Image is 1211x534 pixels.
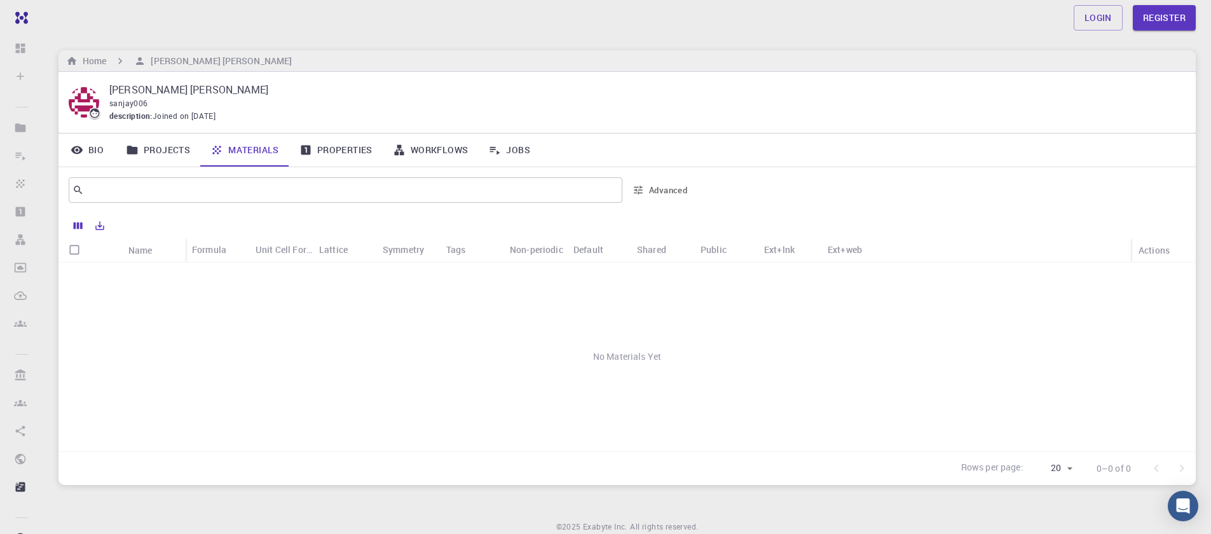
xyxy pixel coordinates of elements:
p: 0–0 of 0 [1097,462,1131,475]
a: Projects [116,133,200,167]
span: sanjay006 [109,98,148,108]
a: Workflows [383,133,479,167]
a: Jobs [478,133,540,167]
div: Tags [440,237,503,262]
div: Ext+web [821,237,885,262]
div: Unit Cell Formula [249,237,313,262]
div: Shared [631,237,694,262]
a: Login [1074,5,1123,31]
div: Ext+web [828,237,862,262]
div: Lattice [313,237,376,262]
h6: Home [78,54,106,68]
button: Columns [67,216,89,236]
a: Bio [58,133,116,167]
div: Name [128,238,153,263]
div: Formula [186,237,249,262]
span: All rights reserved. [630,521,698,533]
h6: [PERSON_NAME] [PERSON_NAME] [146,54,292,68]
div: No Materials Yet [58,263,1196,451]
div: Name [122,238,186,263]
div: Actions [1132,238,1196,263]
button: Advanced [627,180,694,200]
span: © 2025 [556,521,583,533]
span: description : [109,110,153,123]
div: Lattice [319,237,348,262]
div: Icon [90,238,122,263]
span: Exabyte Inc. [583,521,627,531]
div: Shared [637,237,666,262]
a: Register [1133,5,1196,31]
div: Non-periodic [503,237,567,262]
a: Properties [289,133,383,167]
a: Materials [200,133,289,167]
div: Unit Cell Formula [256,237,313,262]
div: Non-periodic [510,237,563,262]
div: Public [694,237,758,262]
p: [PERSON_NAME] [PERSON_NAME] [109,82,1175,97]
div: Public [701,237,727,262]
div: Default [567,237,631,262]
div: Actions [1139,238,1170,263]
a: Exabyte Inc. [583,521,627,533]
nav: breadcrumb [64,54,294,68]
div: Tags [446,237,466,262]
div: Symmetry [383,237,424,262]
div: Open Intercom Messenger [1168,491,1198,521]
div: Symmetry [376,237,440,262]
p: Rows per page: [961,461,1023,476]
img: logo [10,11,28,24]
span: Joined on [DATE] [153,110,216,123]
button: Export [89,216,111,236]
div: 20 [1029,459,1076,477]
div: Default [573,237,603,262]
div: Ext+lnk [764,237,795,262]
div: Formula [192,237,226,262]
div: Ext+lnk [758,237,821,262]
